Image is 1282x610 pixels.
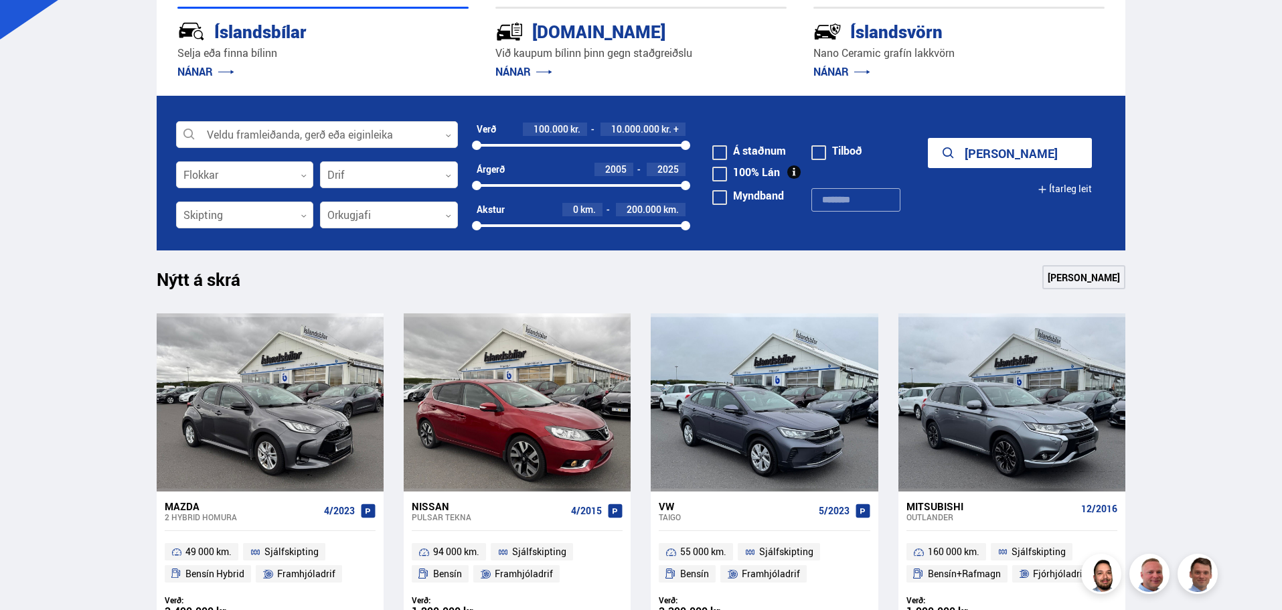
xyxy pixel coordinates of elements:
div: Outlander [906,512,1076,522]
img: FbJEzSuNWCJXmdc-.webp [1180,556,1220,596]
span: kr. [661,124,671,135]
label: Á staðnum [712,145,786,156]
a: NÁNAR [177,64,234,79]
span: 160 000 km. [928,544,979,560]
a: NÁNAR [495,64,552,79]
div: Verð [477,124,496,135]
span: 55 000 km. [680,544,726,560]
span: 49 000 km. [185,544,232,560]
span: 200.000 [627,203,661,216]
span: Bensín [680,566,709,582]
span: Fjórhjóladrif [1033,566,1086,582]
img: siFngHWaQ9KaOqBr.png [1131,556,1172,596]
span: 10.000.000 [611,123,659,135]
span: Bensín [433,566,462,582]
span: Sjálfskipting [759,544,813,560]
a: [PERSON_NAME] [1042,265,1125,289]
div: Íslandsbílar [177,19,421,42]
span: km. [663,204,679,215]
span: 4/2023 [324,506,355,516]
span: Sjálfskipting [512,544,566,560]
div: VW [659,500,813,512]
button: Opna LiveChat spjallviðmót [11,5,51,46]
span: Framhjóladrif [495,566,553,582]
span: 4/2015 [571,506,602,516]
a: NÁNAR [813,64,870,79]
span: Bensín Hybrid [185,566,244,582]
div: Akstur [477,204,505,215]
img: JRvxyua_JYH6wB4c.svg [177,17,206,46]
button: [PERSON_NAME] [928,138,1092,168]
button: Ítarleg leit [1038,174,1092,204]
p: Við kaupum bílinn þinn gegn staðgreiðslu [495,46,787,61]
div: Íslandsvörn [813,19,1057,42]
p: Selja eða finna bílinn [177,46,469,61]
span: Framhjóladrif [742,566,800,582]
span: Bensín+Rafmagn [928,566,1001,582]
span: Sjálfskipting [1012,544,1066,560]
span: 5/2023 [819,506,850,516]
img: tr5P-W3DuiFaO7aO.svg [495,17,524,46]
img: -Svtn6bYgwAsiwNX.svg [813,17,842,46]
label: Tilboð [811,145,862,156]
span: km. [580,204,596,215]
div: Árgerð [477,164,505,175]
div: Verð: [906,595,1012,605]
div: Mitsubishi [906,500,1076,512]
div: Taigo [659,512,813,522]
div: Verð: [165,595,270,605]
label: 100% Lán [712,167,780,177]
div: Nissan [412,500,566,512]
span: 2025 [657,163,679,175]
span: 0 [573,203,578,216]
span: Sjálfskipting [264,544,319,560]
span: 2005 [605,163,627,175]
label: Myndband [712,190,784,201]
div: 2 Hybrid HOMURA [165,512,319,522]
span: Framhjóladrif [277,566,335,582]
span: 100.000 [534,123,568,135]
span: kr. [570,124,580,135]
div: Verð: [412,595,517,605]
span: + [673,124,679,135]
h1: Nýtt á skrá [157,269,264,297]
div: Verð: [659,595,765,605]
img: nhp88E3Fdnt1Opn2.png [1083,556,1123,596]
span: 94 000 km. [433,544,479,560]
p: Nano Ceramic grafín lakkvörn [813,46,1105,61]
div: [DOMAIN_NAME] [495,19,739,42]
span: 12/2016 [1081,504,1117,514]
div: Pulsar TEKNA [412,512,566,522]
div: Mazda [165,500,319,512]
